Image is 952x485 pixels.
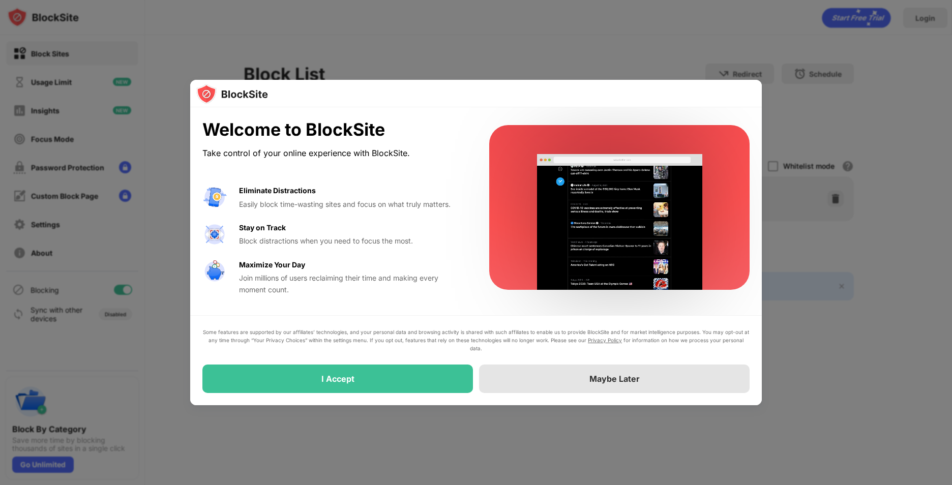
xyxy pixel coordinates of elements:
[239,199,465,210] div: Easily block time-wasting sites and focus on what truly matters.
[202,185,227,209] img: value-avoid-distractions.svg
[202,259,227,284] img: value-safe-time.svg
[321,374,354,384] div: I Accept
[239,272,465,295] div: Join millions of users reclaiming their time and making every moment count.
[202,146,465,161] div: Take control of your online experience with BlockSite.
[589,374,640,384] div: Maybe Later
[196,84,268,104] img: logo-blocksite.svg
[239,222,286,233] div: Stay on Track
[202,222,227,247] img: value-focus.svg
[239,235,465,247] div: Block distractions when you need to focus the most.
[202,328,750,352] div: Some features are supported by our affiliates’ technologies, and your personal data and browsing ...
[239,185,316,196] div: Eliminate Distractions
[202,119,465,140] div: Welcome to BlockSite
[239,259,305,270] div: Maximize Your Day
[588,337,622,343] a: Privacy Policy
